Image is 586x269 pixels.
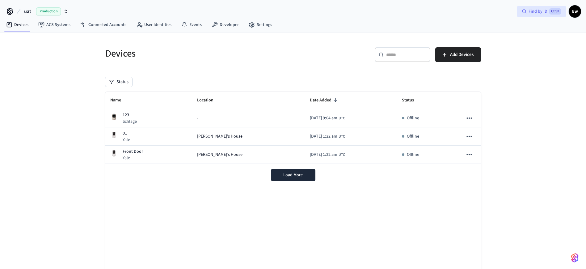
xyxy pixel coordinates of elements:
span: [DATE] 1:22 am [310,133,337,140]
span: uat [24,8,31,15]
button: Ew [569,5,581,18]
span: Add Devices [450,51,474,59]
span: - [197,115,198,122]
p: 01 [123,130,130,137]
a: User Identities [131,19,176,30]
button: Add Devices [435,47,481,62]
a: Events [176,19,207,30]
span: UTC [339,134,345,139]
span: Status [402,96,422,105]
button: Load More [271,169,315,181]
div: Africa/Abidjan [310,133,345,140]
p: Offline [407,115,419,122]
span: [PERSON_NAME]’s House [197,133,242,140]
span: Date Added [310,96,339,105]
span: UTC [339,152,345,158]
span: Ew [569,6,580,17]
p: Front Door [123,148,143,155]
p: Schlage [123,118,137,125]
span: Ctrl K [549,8,561,15]
a: Settings [244,19,277,30]
a: Devices [1,19,33,30]
p: Offline [407,133,419,140]
div: Africa/Abidjan [310,115,345,122]
img: SeamLogoGradient.69752ec5.svg [571,253,579,263]
table: sticky table [105,92,481,164]
button: Status [105,77,132,87]
span: [DATE] 9:04 am [310,115,337,122]
p: Yale [123,137,130,143]
img: Yale Assure Touchscreen Wifi Smart Lock, Satin Nickel, Front [110,131,118,139]
span: [PERSON_NAME]’s House [197,152,242,158]
div: Find by IDCtrl K [517,6,566,17]
p: Yale [123,155,143,161]
a: Developer [207,19,244,30]
span: Find by ID [529,8,547,15]
img: Yale Assure Touchscreen Wifi Smart Lock, Satin Nickel, Front [110,150,118,157]
span: Production [36,7,61,15]
img: Schlage Sense Smart Deadbolt with Camelot Trim, Front [110,113,118,121]
span: Load More [283,172,303,178]
div: Africa/Abidjan [310,152,345,158]
p: Offline [407,152,419,158]
a: Connected Accounts [75,19,131,30]
p: 123 [123,112,137,118]
span: UTC [339,116,345,121]
a: ACS Systems [33,19,75,30]
span: [DATE] 1:22 am [310,152,337,158]
span: Location [197,96,221,105]
span: Name [110,96,129,105]
h5: Devices [105,47,289,60]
